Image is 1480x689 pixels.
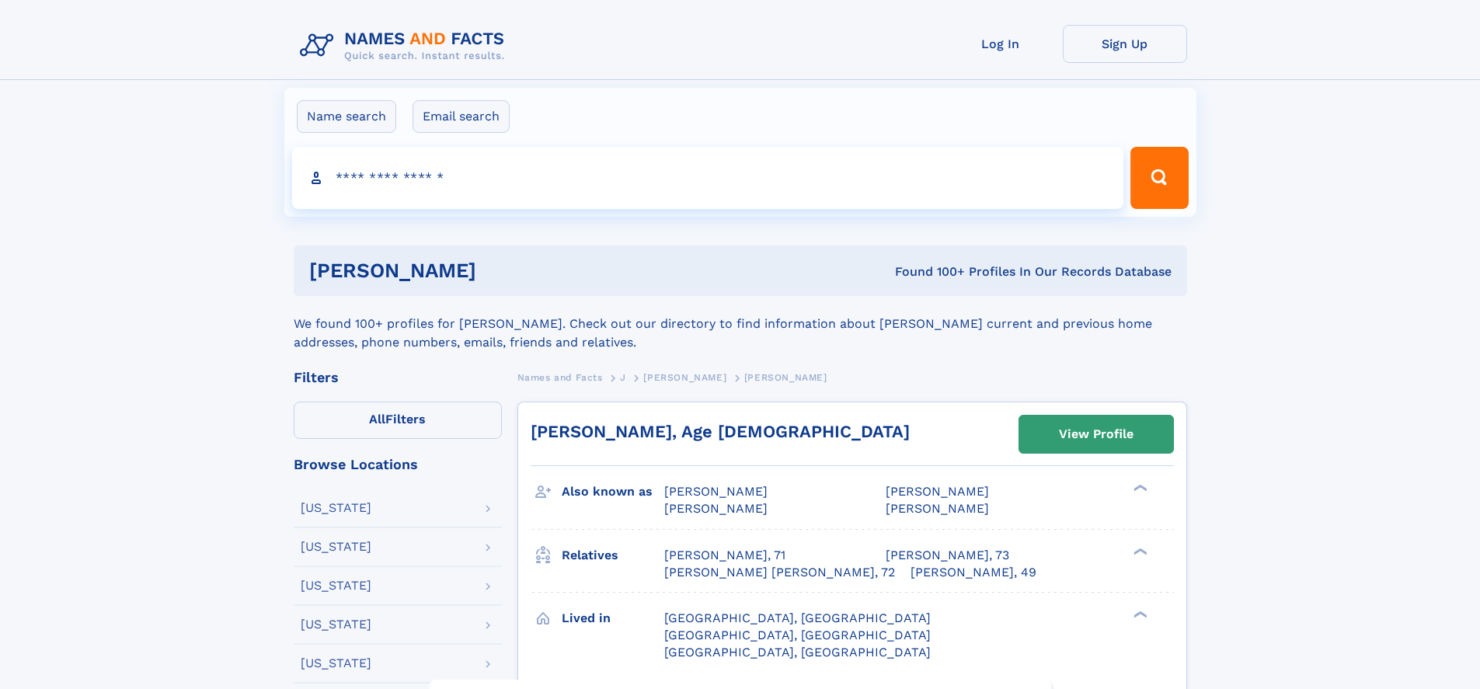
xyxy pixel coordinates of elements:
[664,628,931,642] span: [GEOGRAPHIC_DATA], [GEOGRAPHIC_DATA]
[301,502,371,514] div: [US_STATE]
[620,372,626,383] span: J
[744,372,827,383] span: [PERSON_NAME]
[562,542,664,569] h3: Relatives
[294,458,502,472] div: Browse Locations
[517,367,603,387] a: Names and Facts
[562,605,664,632] h3: Lived in
[886,547,1009,564] a: [PERSON_NAME], 73
[301,618,371,631] div: [US_STATE]
[1130,483,1148,493] div: ❯
[294,25,517,67] img: Logo Names and Facts
[886,501,989,516] span: [PERSON_NAME]
[938,25,1063,63] a: Log In
[413,100,510,133] label: Email search
[685,263,1172,280] div: Found 100+ Profiles In Our Records Database
[1063,25,1187,63] a: Sign Up
[369,412,385,426] span: All
[911,564,1036,581] a: [PERSON_NAME], 49
[643,372,726,383] span: [PERSON_NAME]
[643,367,726,387] a: [PERSON_NAME]
[292,147,1124,209] input: search input
[664,645,931,659] span: [GEOGRAPHIC_DATA], [GEOGRAPHIC_DATA]
[294,296,1187,352] div: We found 100+ profiles for [PERSON_NAME]. Check out our directory to find information about [PERS...
[1019,416,1173,453] a: View Profile
[1130,546,1148,556] div: ❯
[1059,416,1134,452] div: View Profile
[664,484,768,499] span: [PERSON_NAME]
[886,484,989,499] span: [PERSON_NAME]
[664,564,895,581] a: [PERSON_NAME] [PERSON_NAME], 72
[620,367,626,387] a: J
[664,501,768,516] span: [PERSON_NAME]
[664,547,785,564] a: [PERSON_NAME], 71
[562,478,664,505] h3: Also known as
[309,261,686,280] h1: [PERSON_NAME]
[1130,147,1188,209] button: Search Button
[664,611,931,625] span: [GEOGRAPHIC_DATA], [GEOGRAPHIC_DATA]
[294,402,502,439] label: Filters
[301,657,371,670] div: [US_STATE]
[294,371,502,385] div: Filters
[301,579,371,592] div: [US_STATE]
[531,422,910,441] a: [PERSON_NAME], Age [DEMOGRAPHIC_DATA]
[1130,609,1148,619] div: ❯
[301,541,371,553] div: [US_STATE]
[297,100,396,133] label: Name search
